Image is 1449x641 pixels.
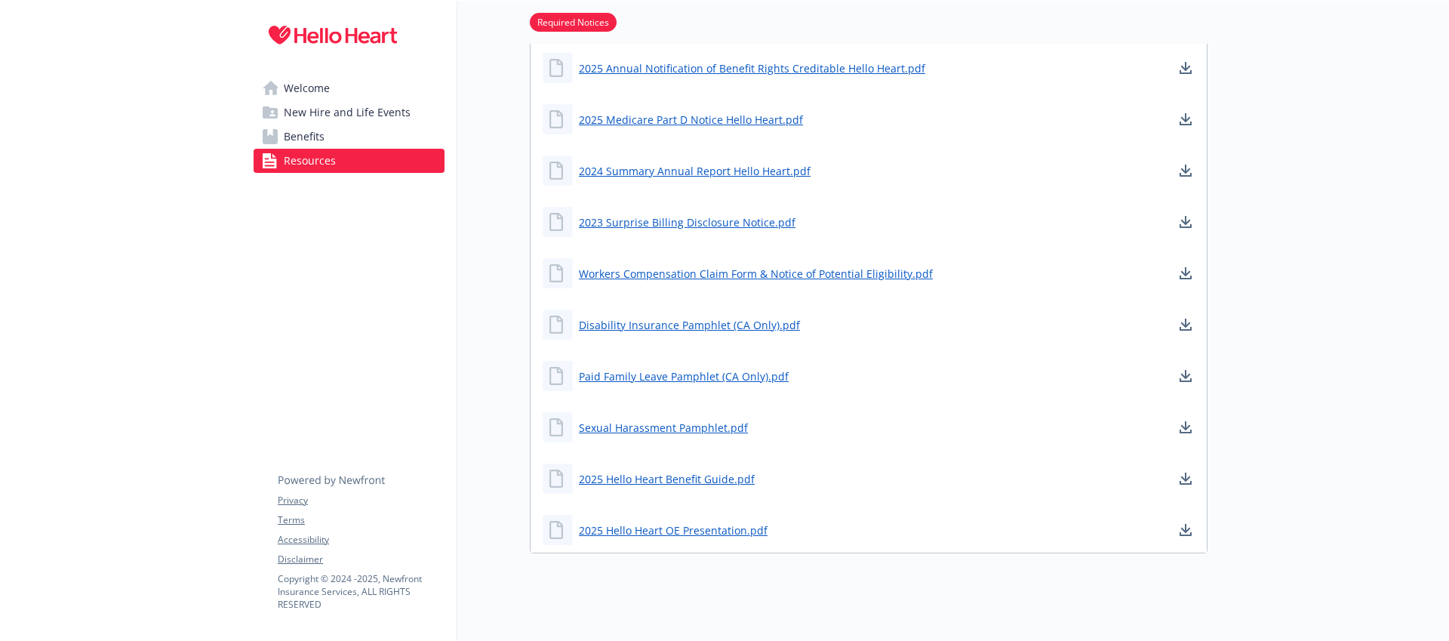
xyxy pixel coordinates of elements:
[1177,316,1195,334] a: download document
[278,494,444,507] a: Privacy
[284,76,330,100] span: Welcome
[284,100,411,125] span: New Hire and Life Events
[254,149,445,173] a: Resources
[284,125,325,149] span: Benefits
[579,112,803,128] a: 2025 Medicare Part D Notice Hello Heart.pdf
[579,471,755,487] a: 2025 Hello Heart Benefit Guide.pdf
[1177,264,1195,282] a: download document
[579,266,933,282] a: Workers Compensation Claim Form & Notice of Potential Eligibility.pdf
[254,76,445,100] a: Welcome
[1177,418,1195,436] a: download document
[579,522,768,538] a: 2025 Hello Heart OE Presentation.pdf
[1177,162,1195,180] a: download document
[278,533,444,547] a: Accessibility
[1177,59,1195,77] a: download document
[579,163,811,179] a: 2024 Summary Annual Report Hello Heart.pdf
[579,420,748,436] a: Sexual Harassment Pamphlet.pdf
[1177,521,1195,539] a: download document
[579,317,800,333] a: Disability Insurance Pamphlet (CA Only).pdf
[530,14,617,29] a: Required Notices
[278,553,444,566] a: Disclaimer
[1177,367,1195,385] a: download document
[579,214,795,230] a: 2023 Surprise Billing Disclosure Notice.pdf
[254,100,445,125] a: New Hire and Life Events
[579,60,925,76] a: 2025 Annual Notification of Benefit Rights Creditable Hello Heart.pdf
[1177,110,1195,128] a: download document
[1177,213,1195,231] a: download document
[1177,470,1195,488] a: download document
[284,149,336,173] span: Resources
[579,368,789,384] a: Paid Family Leave Pamphlet (CA Only).pdf
[254,125,445,149] a: Benefits
[278,572,444,611] p: Copyright © 2024 - 2025 , Newfront Insurance Services, ALL RIGHTS RESERVED
[278,513,444,527] a: Terms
